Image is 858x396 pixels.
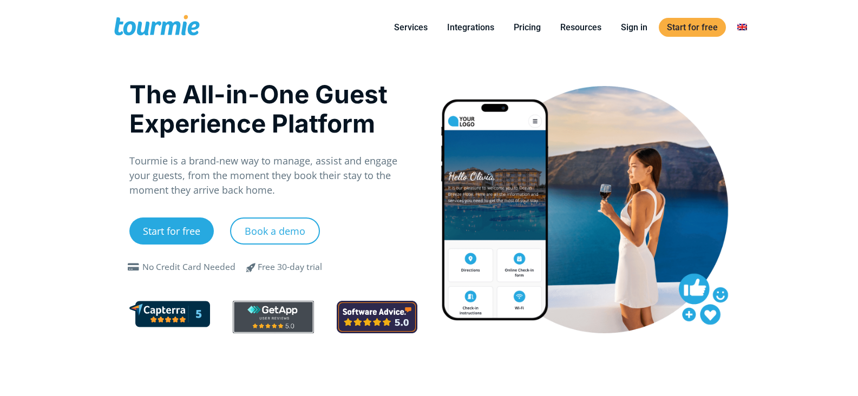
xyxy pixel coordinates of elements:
a: Integrations [439,21,502,34]
p: Tourmie is a brand-new way to manage, assist and engage your guests, from the moment they book th... [129,154,418,197]
div: No Credit Card Needed [142,261,235,274]
a: Services [386,21,436,34]
span:  [125,263,142,272]
a: Switch to [729,21,755,34]
h1: The All-in-One Guest Experience Platform [129,80,418,138]
a: Book a demo [230,217,320,245]
a: Start for free [659,18,726,37]
div: Free 30-day trial [258,261,322,274]
span:  [238,261,264,274]
a: Pricing [506,21,549,34]
a: Start for free [129,217,214,245]
a: Resources [552,21,610,34]
a: Sign in [613,21,656,34]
